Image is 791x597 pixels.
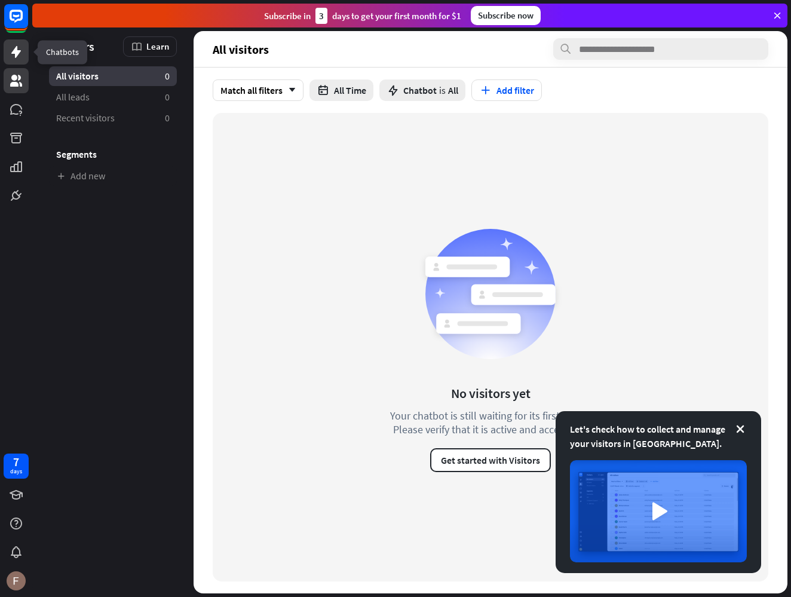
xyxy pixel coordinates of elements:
[471,6,541,25] div: Subscribe now
[56,112,115,124] span: Recent visitors
[165,91,170,103] aside: 0
[403,84,437,96] span: Chatbot
[146,41,169,52] span: Learn
[471,79,542,101] button: Add filter
[49,108,177,128] a: Recent visitors 0
[13,457,19,467] div: 7
[448,84,458,96] span: All
[315,8,327,24] div: 3
[165,112,170,124] aside: 0
[264,8,461,24] div: Subscribe in days to get your first month for $1
[56,91,90,103] span: All leads
[451,385,531,402] div: No visitors yet
[213,42,269,56] span: All visitors
[439,84,446,96] span: is
[56,39,94,53] span: Visitors
[49,148,177,160] h3: Segments
[56,70,99,82] span: All visitors
[49,87,177,107] a: All leads 0
[309,79,373,101] button: All Time
[570,460,747,562] img: image
[4,454,29,479] a: 7 days
[430,448,551,472] button: Get started with Visitors
[570,422,747,451] div: Let's check how to collect and manage your visitors in [GEOGRAPHIC_DATA].
[283,87,296,94] i: arrow_down
[368,409,613,436] div: Your chatbot is still waiting for its first visitor. Please verify that it is active and accessible.
[213,79,303,101] div: Match all filters
[165,70,170,82] aside: 0
[49,166,177,186] a: Add new
[10,467,22,476] div: days
[10,5,45,41] button: Open LiveChat chat widget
